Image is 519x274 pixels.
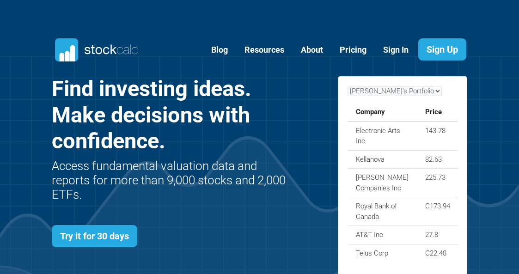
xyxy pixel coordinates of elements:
th: Company [348,103,417,122]
td: 143.78 [417,122,458,151]
td: C173.94 [417,197,458,226]
a: Pricing [333,39,373,61]
h1: Find investing ideas. Make decisions with confidence. [52,76,289,154]
a: Try it for 30 days [52,225,137,247]
td: C22.48 [417,244,458,262]
td: 82.63 [417,150,458,169]
td: [PERSON_NAME] Companies Inc [348,169,417,197]
td: Telus Corp [348,244,417,262]
a: Resources [238,39,291,61]
a: About [294,39,330,61]
td: 27.8 [417,226,458,244]
td: AT&T Inc [348,226,417,244]
td: Electronic Arts Inc [348,122,417,151]
a: Sign In [376,39,415,61]
h2: Access fundamental valuation data and reports for more than 9,000 stocks and 2,000 ETFs. [52,159,289,202]
a: Blog [204,39,235,61]
a: Sign Up [418,38,466,61]
td: 225.73 [417,169,458,197]
th: Price [417,103,458,122]
td: Kellanova [348,150,417,169]
td: Royal Bank of Canada [348,197,417,226]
